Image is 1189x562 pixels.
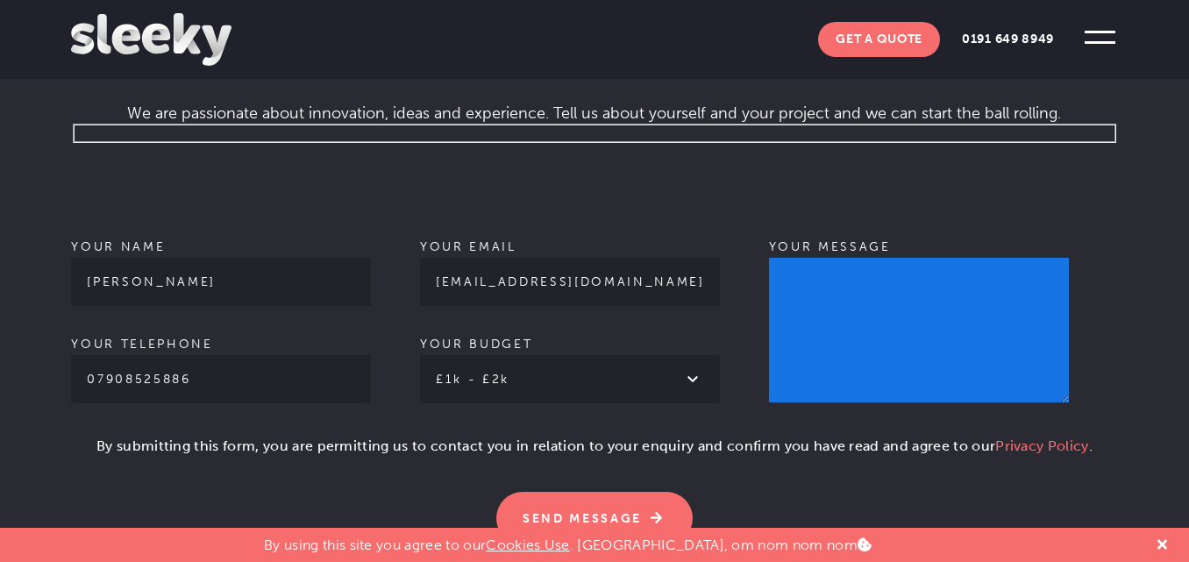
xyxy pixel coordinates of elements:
[71,124,1117,544] form: Contact form
[769,258,1069,402] textarea: Your message
[944,22,1072,57] a: 0191 649 8949
[769,239,1069,432] label: Your message
[486,537,570,553] a: Cookies Use
[71,258,371,306] input: Your name
[71,82,1117,124] p: We are passionate about innovation, ideas and experience. Tell us about yourself and your project...
[71,337,371,387] label: Your telephone
[264,528,872,553] p: By using this site you agree to our . [GEOGRAPHIC_DATA], om nom nom nom
[496,492,693,544] input: Send Message
[420,239,720,289] label: Your email
[818,22,940,57] a: Get A Quote
[420,355,720,403] select: Your budget
[995,438,1088,454] a: Privacy Policy
[71,436,1117,471] p: By submitting this form, you are permitting us to contact you in relation to your enquiry and con...
[71,239,371,289] label: Your name
[71,13,231,66] img: Sleeky Web Design Newcastle
[420,258,720,306] input: Your email
[420,337,720,387] label: Your budget
[71,355,371,403] input: Your telephone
